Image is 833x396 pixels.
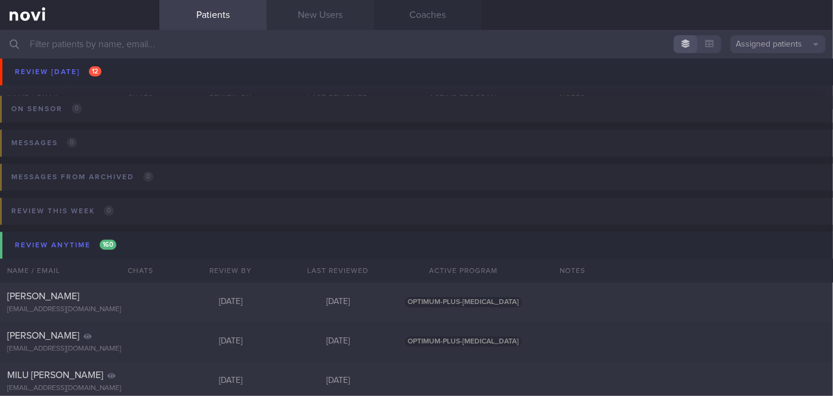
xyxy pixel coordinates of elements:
span: 0 [104,205,114,216]
div: Last Reviewed [285,259,392,283]
div: Notes [553,259,833,283]
button: Assigned patients [730,35,826,53]
div: [EMAIL_ADDRESS][DOMAIN_NAME] [7,345,152,354]
span: [PERSON_NAME] [7,331,79,340]
span: 160 [100,240,116,250]
div: [DATE] [177,297,285,308]
div: [DATE] [177,376,285,386]
div: [EMAIL_ADDRESS][DOMAIN_NAME] [7,305,152,314]
div: [DATE] [177,63,285,74]
span: OPTIMUM-PLUS-[MEDICAL_DATA] [405,336,522,346]
div: Messages from Archived [8,169,156,185]
span: 0 [143,171,153,182]
div: On sensor [8,101,85,117]
div: Messages [8,135,80,151]
div: [DATE] [177,336,285,347]
span: 0 [67,137,77,148]
span: [PERSON_NAME] [7,291,79,301]
div: [DATE] [285,336,392,347]
span: MILU [PERSON_NAME] [7,370,103,380]
div: Chats [112,259,159,283]
div: Review this week [8,203,117,219]
div: Active Program [392,259,535,283]
span: OPTIMUM-PLUS-[MEDICAL_DATA] [405,297,522,307]
div: Review anytime [12,237,119,253]
span: 0 [72,103,82,113]
div: [DATE] [285,297,392,308]
div: [DATE] [285,376,392,386]
div: [EMAIL_ADDRESS][DOMAIN_NAME] [7,78,152,87]
div: Review By [177,259,285,283]
div: [EMAIL_ADDRESS][DOMAIN_NAME] [7,384,152,393]
div: [DATE] [285,63,392,74]
span: OPTIMUM-PLUS-[MEDICAL_DATA] [405,63,522,73]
